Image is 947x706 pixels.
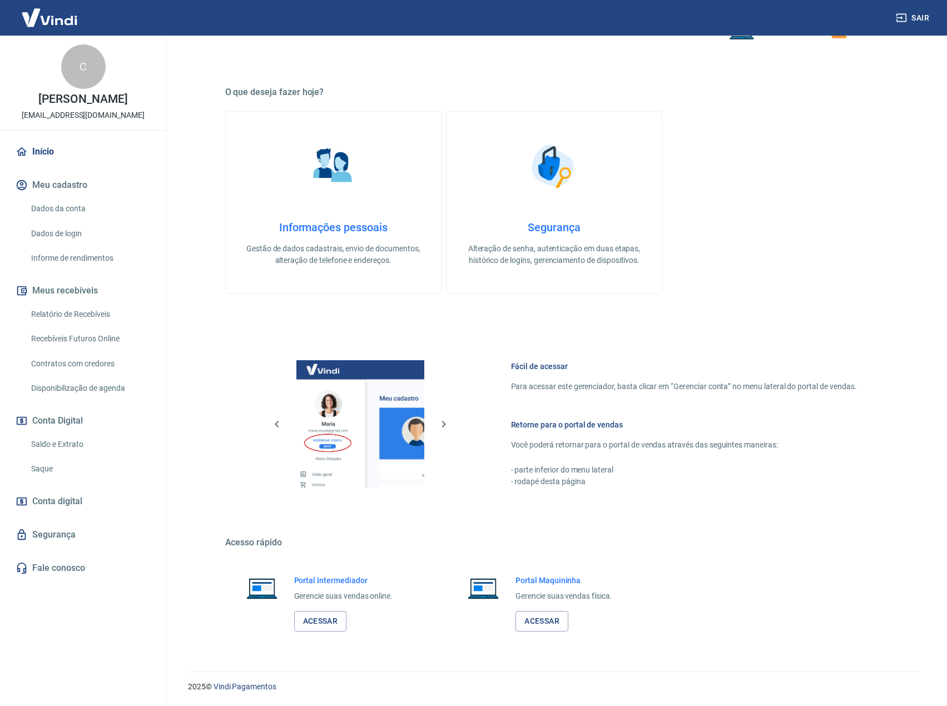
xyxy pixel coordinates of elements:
span: Conta digital [32,494,82,509]
h4: Informações pessoais [244,221,423,234]
h6: Fácil de acessar [511,361,857,372]
p: Você poderá retornar para o portal de vendas através das seguintes maneiras: [511,439,857,451]
p: Para acessar este gerenciador, basta clicar em “Gerenciar conta” no menu lateral do portal de ven... [511,381,857,392]
button: Meu cadastro [13,173,153,197]
p: Gerencie suas vendas online. [294,590,393,602]
p: Gestão de dados cadastrais, envio de documentos, alteração de telefone e endereços. [244,243,423,266]
a: Fale conosco [13,556,153,580]
a: Conta digital [13,489,153,514]
h5: Acesso rápido [225,537,884,548]
p: - rodapé desta página [511,476,857,488]
a: Saldo e Extrato [27,433,153,456]
p: [PERSON_NAME] [38,93,127,105]
a: Informações pessoaisInformações pessoaisGestão de dados cadastrais, envio de documentos, alteraçã... [225,111,442,294]
p: 2025 © [188,681,920,693]
h5: O que deseja fazer hoje? [225,87,884,98]
a: Recebíveis Futuros Online [27,327,153,350]
p: Gerencie suas vendas física. [515,590,612,602]
img: Segurança [526,138,582,194]
h6: Retorne para o portal de vendas [511,419,857,430]
img: Informações pessoais [305,138,361,194]
a: Dados de login [27,222,153,245]
div: C [61,44,106,89]
a: Segurança [13,523,153,547]
a: Contratos com credores [27,352,153,375]
img: Imagem da dashboard mostrando o botão de gerenciar conta na sidebar no lado esquerdo [296,360,424,488]
h6: Portal Maquininha [515,575,612,586]
button: Conta Digital [13,409,153,433]
a: Início [13,140,153,164]
img: Vindi [13,1,86,34]
button: Sair [894,8,934,28]
img: Imagem de um notebook aberto [460,575,507,601]
a: Relatório de Recebíveis [27,303,153,326]
p: Alteração de senha, autenticação em duas etapas, histórico de logins, gerenciamento de dispositivos. [464,243,644,266]
a: SegurançaSegurançaAlteração de senha, autenticação em duas etapas, histórico de logins, gerenciam... [446,111,662,294]
a: Saque [27,458,153,480]
a: Informe de rendimentos [27,247,153,270]
a: Disponibilização de agenda [27,377,153,400]
a: Dados da conta [27,197,153,220]
h6: Portal Intermediador [294,575,393,586]
a: Acessar [515,611,568,632]
button: Meus recebíveis [13,279,153,303]
p: - parte inferior do menu lateral [511,464,857,476]
img: Imagem de um notebook aberto [239,575,285,601]
a: Vindi Pagamentos [214,682,276,691]
p: [EMAIL_ADDRESS][DOMAIN_NAME] [22,110,145,121]
a: Acessar [294,611,347,632]
h4: Segurança [464,221,644,234]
